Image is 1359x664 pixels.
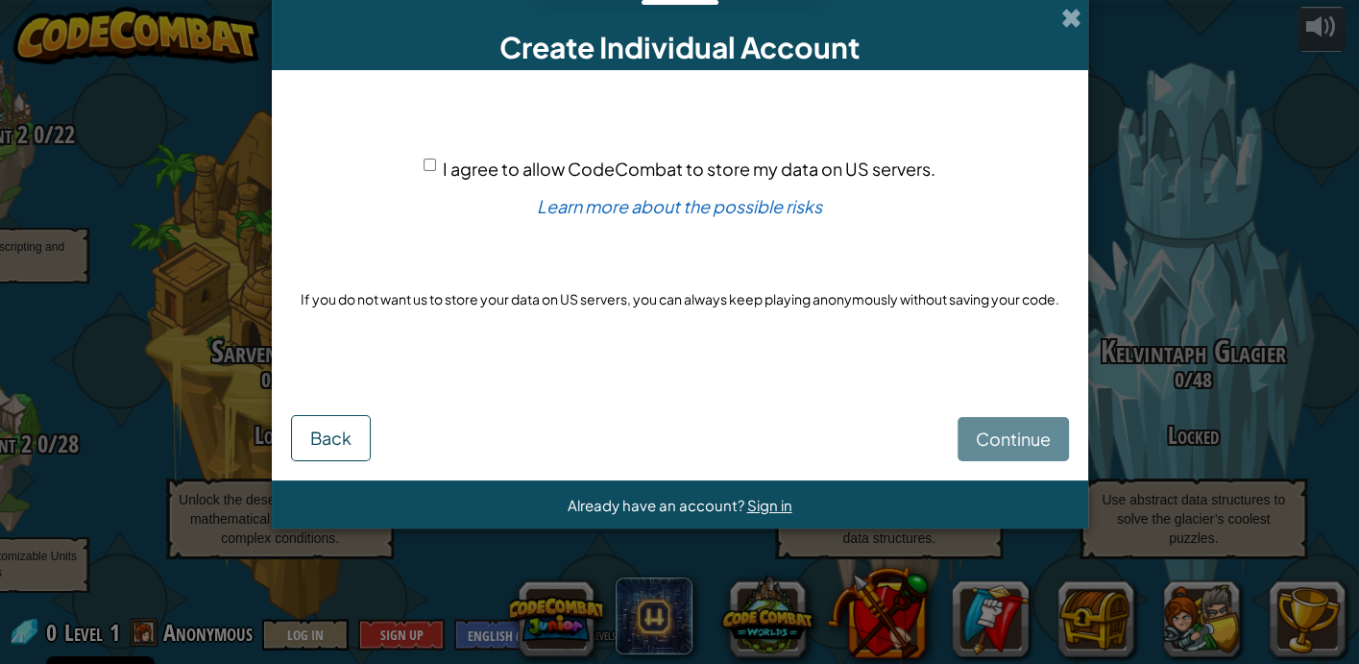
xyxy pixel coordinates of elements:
input: I agree to allow CodeCombat to store my data on US servers. [424,159,436,171]
a: Sign in [747,496,792,514]
p: If you do not want us to store your data on US servers, you can always keep playing anonymously w... [301,289,1059,308]
button: Back [291,415,371,461]
span: Back [310,427,352,449]
a: Learn more about the possible risks [537,195,822,217]
span: Create Individual Account [499,29,860,65]
span: I agree to allow CodeCombat to store my data on US servers. [443,158,935,180]
span: Already have an account? [568,496,747,514]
